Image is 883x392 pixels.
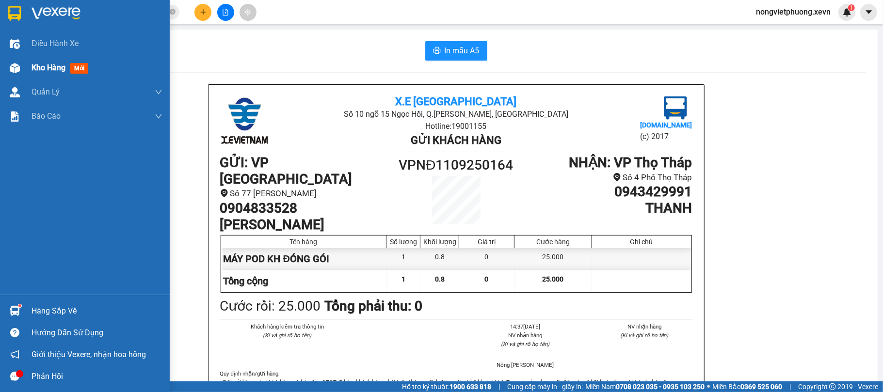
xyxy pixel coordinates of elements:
span: Kho hàng [32,63,65,72]
button: printerIn mẫu A5 [425,41,487,61]
h1: VPNĐ1109250164 [397,155,515,176]
div: Cước hàng [517,238,589,246]
span: aim [244,9,251,16]
li: 14:37[DATE] [478,322,574,331]
li: Số 4 Phố Thọ Tháp [515,171,692,184]
div: Hướng dẫn sử dụng [32,326,162,340]
h1: 0904833528 [220,200,397,217]
span: Cung cấp máy in - giấy in: [507,381,583,392]
div: Hàng sắp về [32,304,162,318]
img: logo.jpg [220,96,269,145]
li: Hotline: 19001155 [299,120,613,132]
b: NHẬN : VP Thọ Tháp [569,155,692,171]
b: Tổng phải thu: 0 [325,298,423,314]
span: copyright [829,383,836,390]
span: caret-down [865,8,873,16]
div: 1 [386,248,420,270]
span: 25.000 [542,275,563,283]
b: [DOMAIN_NAME] [640,121,692,129]
div: Cước rồi : 25.000 [220,296,321,317]
span: ⚪️ [707,385,710,389]
button: file-add [217,4,234,21]
span: close-circle [170,9,176,15]
button: aim [240,4,257,21]
span: down [155,88,162,96]
img: warehouse-icon [10,63,20,73]
span: close-circle [170,8,176,17]
span: plus [200,9,207,16]
b: GỬI : VP Thọ Tháp [12,70,122,86]
div: MÁY POD KH ĐÓNG GÓI [221,248,387,270]
span: Báo cáo [32,110,61,122]
li: Hotline: 19001155 [91,36,405,48]
span: mới [70,63,88,74]
li: Số 77 [PERSON_NAME] [220,187,397,200]
span: Điều hành xe [32,37,79,49]
li: Số 10 ngõ 15 Ngọc Hồi, Q.[PERSON_NAME], [GEOGRAPHIC_DATA] [91,24,405,36]
span: printer [433,47,441,56]
span: message [10,372,19,381]
sup: 1 [18,304,21,307]
div: Giá trị [462,238,512,246]
i: (Kí và ghi rõ họ tên) [620,332,669,339]
li: (c) 2017 [640,130,692,142]
i: (Kí và ghi rõ họ tên) [501,341,549,347]
span: environment [220,189,228,197]
img: solution-icon [10,111,20,122]
b: Gửi khách hàng [411,134,501,146]
img: warehouse-icon [10,87,20,97]
div: Phản hồi [32,369,162,384]
strong: 0369 525 060 [740,383,782,391]
div: 25.000 [514,248,592,270]
li: NV nhận hàng [596,322,692,331]
span: 0.8 [435,275,445,283]
img: warehouse-icon [10,306,20,316]
div: 0.8 [420,248,459,270]
strong: 0708 023 035 - 0935 103 250 [616,383,705,391]
span: down [155,112,162,120]
div: 0 [459,248,514,270]
li: Số 10 ngõ 15 Ngọc Hồi, Q.[PERSON_NAME], [GEOGRAPHIC_DATA] [299,108,613,120]
span: Quản Lý [32,86,60,98]
span: nongvietphuong.xevn [748,6,838,18]
sup: 1 [848,4,855,11]
li: NV nhận hàng [478,331,574,340]
span: Hỗ trợ kỹ thuật: [402,381,491,392]
span: | [789,381,791,392]
button: caret-down [860,4,877,21]
i: (Kí và ghi rõ họ tên) [263,332,311,339]
span: file-add [222,9,229,16]
span: question-circle [10,328,19,337]
span: Tổng cộng [224,275,269,287]
div: Khối lượng [423,238,456,246]
img: logo-vxr [8,6,21,21]
span: 1 [850,4,853,11]
span: In mẫu A5 [445,45,480,57]
span: notification [10,350,19,359]
h1: 0943429991 [515,184,692,200]
b: GỬI : VP [GEOGRAPHIC_DATA] [220,155,353,187]
span: | [498,381,500,392]
span: Miền Bắc [712,381,782,392]
div: Số lượng [389,238,417,246]
span: Giới thiệu Vexere, nhận hoa hồng [32,348,146,361]
li: Nông [PERSON_NAME] [478,361,574,369]
span: Miền Nam [585,381,705,392]
img: warehouse-icon [10,39,20,49]
img: icon-new-feature [843,8,851,16]
div: Ghi chú [594,238,689,246]
b: X.E [GEOGRAPHIC_DATA] [395,95,516,108]
img: logo.jpg [664,96,687,120]
span: 0 [485,275,489,283]
strong: 1900 633 818 [450,383,491,391]
h1: [PERSON_NAME] [220,217,397,233]
button: plus [194,4,211,21]
li: Khách hàng kiểm tra thông tin [240,322,336,331]
div: Tên hàng [224,238,384,246]
h1: THANH [515,200,692,217]
span: 1 [401,275,405,283]
span: environment [613,173,621,181]
img: logo.jpg [12,12,61,61]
